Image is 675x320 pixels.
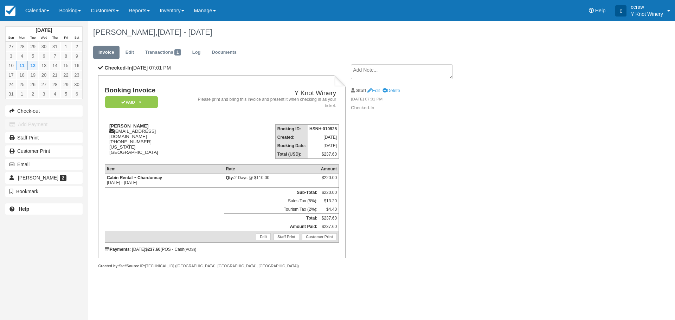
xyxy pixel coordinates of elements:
[50,42,60,51] a: 31
[6,61,17,70] a: 10
[27,61,38,70] a: 12
[38,80,49,89] a: 27
[17,61,27,70] a: 11
[36,27,52,33] strong: [DATE]
[5,119,83,130] button: Add Payment
[60,70,71,80] a: 22
[127,264,145,268] strong: Source IP:
[5,159,83,170] button: Email
[105,123,191,155] div: [EMAIL_ADDRESS][DOMAIN_NAME] [PHONE_NUMBER] [US_STATE] [GEOGRAPHIC_DATA]
[226,175,234,180] strong: Qty
[105,247,130,252] strong: Payments
[60,89,71,99] a: 5
[50,61,60,70] a: 14
[5,145,83,157] a: Customer Print
[224,164,319,173] th: Rate
[274,233,299,240] a: Staff Print
[308,133,339,142] td: [DATE]
[6,42,17,51] a: 27
[174,49,181,55] span: 1
[71,51,82,61] a: 9
[351,105,469,111] p: Checked-In
[50,51,60,61] a: 7
[6,51,17,61] a: 3
[319,222,339,231] td: $237.60
[321,175,337,186] div: $220.00
[187,46,206,59] a: Log
[19,206,29,212] b: Help
[224,188,319,197] th: Sub-Total:
[38,70,49,80] a: 20
[256,233,271,240] a: Edit
[93,46,120,59] a: Invoice
[5,6,15,16] img: checkfront-main-nav-mini-logo.png
[71,61,82,70] a: 16
[60,42,71,51] a: 1
[60,34,71,42] th: Fri
[17,80,27,89] a: 25
[105,164,224,173] th: Item
[631,11,663,18] p: Y Knot Winery
[302,233,337,240] a: Customer Print
[224,214,319,222] th: Total:
[105,96,155,109] a: Paid
[275,142,308,150] th: Booking Date:
[185,247,195,252] small: (POS)
[319,188,339,197] td: $220.00
[120,46,139,59] a: Edit
[194,97,336,109] address: Please print and bring this invoice and present it when checking in as your ticket.
[105,96,158,108] em: Paid
[224,197,319,205] td: Sales Tax (6%):
[27,34,38,42] th: Tue
[27,42,38,51] a: 29
[98,264,119,268] strong: Created by:
[319,164,339,173] th: Amount
[319,197,339,205] td: $13.20
[157,28,212,37] span: [DATE] - [DATE]
[595,8,606,13] span: Help
[194,90,336,97] h2: Y Knot Winery
[71,34,82,42] th: Sat
[50,34,60,42] th: Thu
[50,70,60,80] a: 21
[615,5,626,17] div: c
[145,247,160,252] strong: $237.60
[5,105,83,117] button: Check-out
[351,96,469,104] em: [DATE] 07:01 PM
[367,88,380,93] a: Edit
[5,172,83,183] a: [PERSON_NAME] 2
[6,80,17,89] a: 24
[50,80,60,89] a: 28
[275,150,308,159] th: Total (USD):
[105,87,191,94] h1: Booking Invoice
[17,42,27,51] a: 28
[308,150,339,159] td: $237.60
[6,34,17,42] th: Sun
[224,222,319,231] th: Amount Paid:
[17,51,27,61] a: 4
[38,51,49,61] a: 6
[60,61,71,70] a: 15
[109,123,149,129] strong: [PERSON_NAME]
[107,175,162,180] strong: Cabin Rental ~ Chardonnay
[18,175,58,181] span: [PERSON_NAME]
[17,89,27,99] a: 1
[104,65,132,71] b: Checked-In
[589,8,594,13] i: Help
[38,89,49,99] a: 3
[356,88,366,93] strong: Staff
[27,51,38,61] a: 5
[140,46,186,59] a: Transactions1
[17,70,27,80] a: 18
[631,4,663,11] p: ccraw
[5,203,83,215] a: Help
[71,70,82,80] a: 23
[38,61,49,70] a: 13
[6,70,17,80] a: 17
[71,42,82,51] a: 2
[308,142,339,150] td: [DATE]
[71,80,82,89] a: 30
[6,89,17,99] a: 31
[275,124,308,133] th: Booking ID:
[206,46,242,59] a: Documents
